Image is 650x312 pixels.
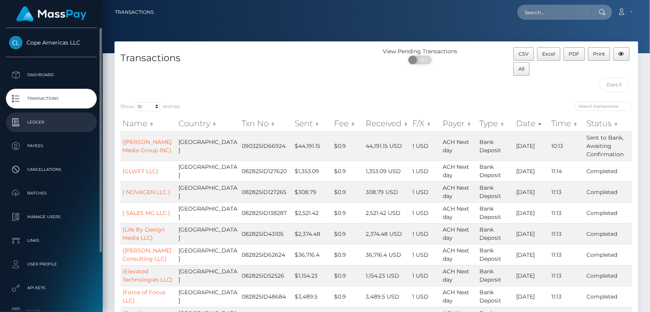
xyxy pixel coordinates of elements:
a: Cancellations [6,160,97,179]
th: Txn No: activate to sort column ascending [240,116,293,131]
a: Payees [6,136,97,156]
h4: Transactions [120,51,370,65]
img: MassPay Logo [16,6,86,22]
span: Excel [543,51,555,57]
td: Bank Deposit [478,223,515,244]
button: Column visibility [613,47,629,61]
td: $0.9 [332,131,364,161]
td: [DATE] [515,161,550,181]
td: Bank Deposit [478,131,515,161]
a: User Profile [6,254,97,274]
a: Ledger [6,112,97,132]
td: 082825ID127265 [240,181,293,202]
span: ACH Next day [443,226,469,241]
span: ACH Next day [443,163,469,179]
td: [DATE] [515,286,550,307]
td: [GEOGRAPHIC_DATA] [177,161,240,181]
a: (Elevated Technologies LLC) [122,268,173,283]
span: Print [593,51,605,57]
a: (Force of Focus LLC) [122,289,165,304]
th: Country: activate to sort column ascending [177,116,240,131]
th: Date: activate to sort column ascending [515,116,550,131]
td: 2,521.42 USD [364,202,410,223]
td: 3,489.5 USD [364,286,410,307]
td: $0.9 [332,161,364,181]
td: 308.79 USD [364,181,410,202]
td: [DATE] [515,223,550,244]
td: 44,191.15 USD [364,131,410,161]
td: 11:13 [549,265,584,286]
td: 11:13 [549,181,584,202]
span: OFF [413,56,432,64]
th: Status: activate to sort column ascending [585,116,632,131]
button: PDF [564,47,585,61]
td: [GEOGRAPHIC_DATA] [177,244,240,265]
td: Sent to Bank, Awaiting Confirmation [585,131,632,161]
span: Cope Americas LLC [6,39,97,46]
span: ACH Next day [443,247,469,262]
p: Dashboard [9,69,94,81]
td: [GEOGRAPHIC_DATA] [177,131,240,161]
div: View Pending Transactions [376,47,464,56]
a: Batches [6,183,97,203]
td: [DATE] [515,265,550,286]
th: Type: activate to sort column ascending [478,116,515,131]
td: Bank Deposit [478,181,515,202]
span: ACH Next day [443,138,469,154]
input: Date filter [599,77,629,92]
select: Showentries [134,102,163,111]
td: $1,353.09 [293,161,332,181]
td: [GEOGRAPHIC_DATA] [177,202,240,223]
a: ( SALES MG LLC ) [122,209,170,217]
td: Completed [585,265,632,286]
td: 11:13 [549,202,584,223]
span: ACH Next day [443,268,469,283]
td: 090325ID66924 [240,131,293,161]
td: [GEOGRAPHIC_DATA] [177,265,240,286]
td: 11:13 [549,223,584,244]
th: Time: activate to sort column ascending [549,116,584,131]
td: 36,716.4 USD [364,244,410,265]
td: 1 USD [411,161,441,181]
td: Completed [585,286,632,307]
p: Batches [9,187,94,199]
a: (GLWFT LLC) [122,168,158,175]
td: [DATE] [515,244,550,265]
td: $2,374.48 [293,223,332,244]
input: Search... [517,5,592,20]
td: Completed [585,161,632,181]
input: Search transactions [575,102,632,111]
button: All [513,62,530,76]
td: $2,521.42 [293,202,332,223]
td: 1 USD [411,202,441,223]
label: Show entries [120,102,180,111]
td: [DATE] [515,202,550,223]
td: $0.9 [332,265,364,286]
td: $0.9 [332,223,364,244]
td: Bank Deposit [478,244,515,265]
td: 1 USD [411,265,441,286]
td: 11:13 [549,286,584,307]
td: 11:13 [549,244,584,265]
span: ACH Next day [443,289,469,304]
a: (Life By Design Media LLC) [122,226,165,241]
button: Print [588,47,611,61]
td: [DATE] [515,131,550,161]
button: Excel [537,47,560,61]
td: Completed [585,181,632,202]
td: [DATE] [515,181,550,202]
td: $36,716.4 [293,244,332,265]
td: Completed [585,244,632,265]
td: 2,374.48 USD [364,223,410,244]
a: ([PERSON_NAME] Consulting LLC) [122,247,171,262]
span: CSV [518,51,529,57]
p: Ledger [9,116,94,128]
td: 10:13 [549,131,584,161]
th: Name: activate to sort column ascending [120,116,177,131]
th: Fee: activate to sort column ascending [332,116,364,131]
td: [GEOGRAPHIC_DATA] [177,286,240,307]
th: Received: activate to sort column ascending [364,116,410,131]
td: 082825ID52526 [240,265,293,286]
td: Bank Deposit [478,265,515,286]
span: All [518,66,524,72]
